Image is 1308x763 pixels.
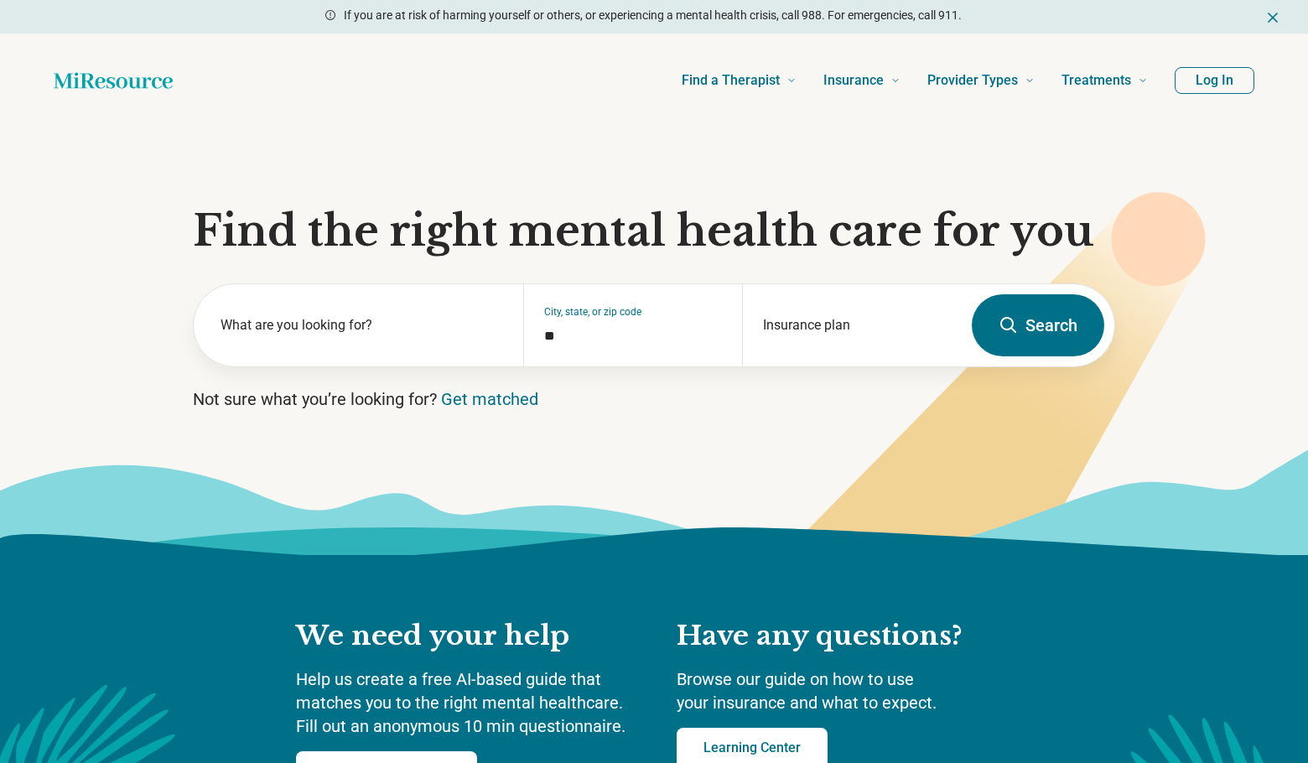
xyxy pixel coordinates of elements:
p: Help us create a free AI-based guide that matches you to the right mental healthcare. Fill out an... [296,667,643,738]
a: Get matched [441,389,538,409]
h1: Find the right mental health care for you [193,206,1115,257]
h2: Have any questions? [677,619,1012,654]
span: Treatments [1061,69,1131,92]
span: Find a Therapist [682,69,780,92]
a: Insurance [823,47,901,114]
p: Not sure what you’re looking for? [193,387,1115,411]
p: Browse our guide on how to use your insurance and what to expect. [677,667,1012,714]
span: Provider Types [927,69,1018,92]
p: If you are at risk of harming yourself or others, or experiencing a mental health crisis, call 98... [344,7,962,24]
a: Provider Types [927,47,1035,114]
button: Search [972,294,1104,356]
a: Treatments [1061,47,1148,114]
h2: We need your help [296,619,643,654]
a: Find a Therapist [682,47,797,114]
label: What are you looking for? [221,315,503,335]
a: Home page [54,64,173,97]
button: Log In [1175,67,1254,94]
button: Dismiss [1264,7,1281,27]
span: Insurance [823,69,884,92]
